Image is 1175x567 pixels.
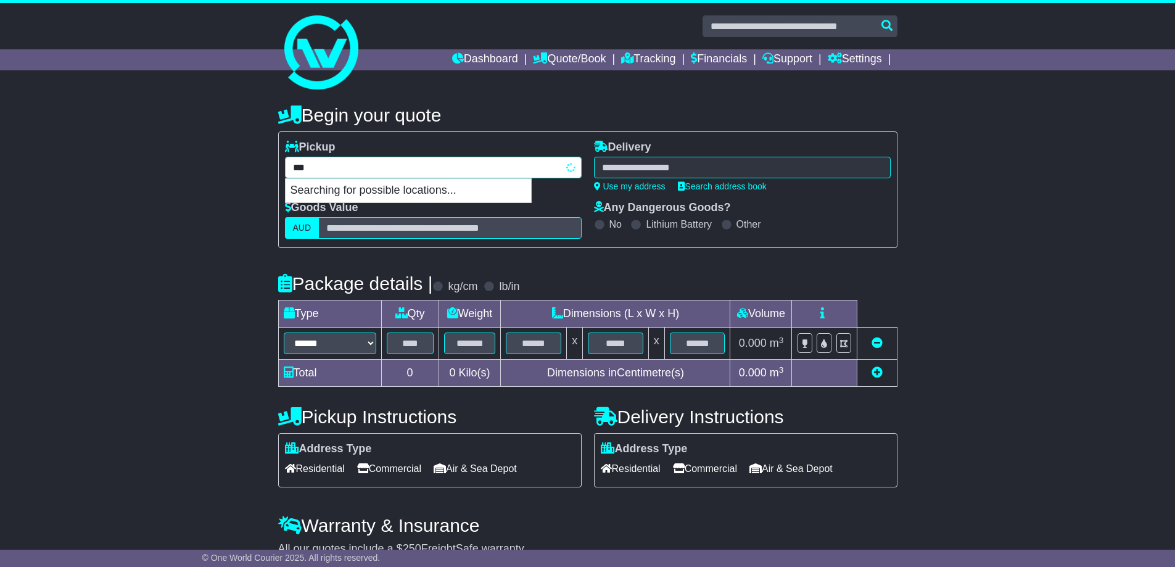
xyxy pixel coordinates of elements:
h4: Delivery Instructions [594,407,897,427]
td: 0 [381,360,439,387]
label: Lithium Battery [646,218,712,230]
a: Dashboard [452,49,518,70]
label: lb/in [499,280,519,294]
h4: Warranty & Insurance [278,515,897,536]
h4: Pickup Instructions [278,407,582,427]
span: Air & Sea Depot [434,459,517,478]
h4: Package details | [278,273,433,294]
td: Weight [439,300,501,328]
span: m [770,366,784,379]
label: No [609,218,622,230]
span: 250 [403,542,421,555]
span: 0 [449,366,455,379]
label: kg/cm [448,280,477,294]
div: All our quotes include a $ FreightSafe warranty. [278,542,897,556]
label: Address Type [601,442,688,456]
a: Remove this item [872,337,883,349]
label: AUD [285,217,320,239]
td: x [567,328,583,360]
td: x [648,328,664,360]
a: Support [762,49,812,70]
span: Commercial [357,459,421,478]
sup: 3 [779,365,784,375]
p: Searching for possible locations... [286,179,531,202]
span: Commercial [673,459,737,478]
a: Use my address [594,181,666,191]
td: Dimensions in Centimetre(s) [501,360,730,387]
label: Any Dangerous Goods? [594,201,731,215]
span: Air & Sea Depot [749,459,833,478]
label: Address Type [285,442,372,456]
a: Financials [691,49,747,70]
td: Type [278,300,381,328]
label: Goods Value [285,201,358,215]
a: Search address book [678,181,767,191]
label: Pickup [285,141,336,154]
a: Tracking [621,49,675,70]
typeahead: Please provide city [285,157,582,178]
span: m [770,337,784,349]
td: Total [278,360,381,387]
td: Kilo(s) [439,360,501,387]
span: 0.000 [739,366,767,379]
span: 0.000 [739,337,767,349]
td: Volume [730,300,792,328]
span: © One World Courier 2025. All rights reserved. [202,553,381,563]
label: Other [736,218,761,230]
td: Dimensions (L x W x H) [501,300,730,328]
a: Add new item [872,366,883,379]
sup: 3 [779,336,784,345]
h4: Begin your quote [278,105,897,125]
span: Residential [601,459,661,478]
td: Qty [381,300,439,328]
label: Delivery [594,141,651,154]
a: Settings [828,49,882,70]
a: Quote/Book [533,49,606,70]
span: Residential [285,459,345,478]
